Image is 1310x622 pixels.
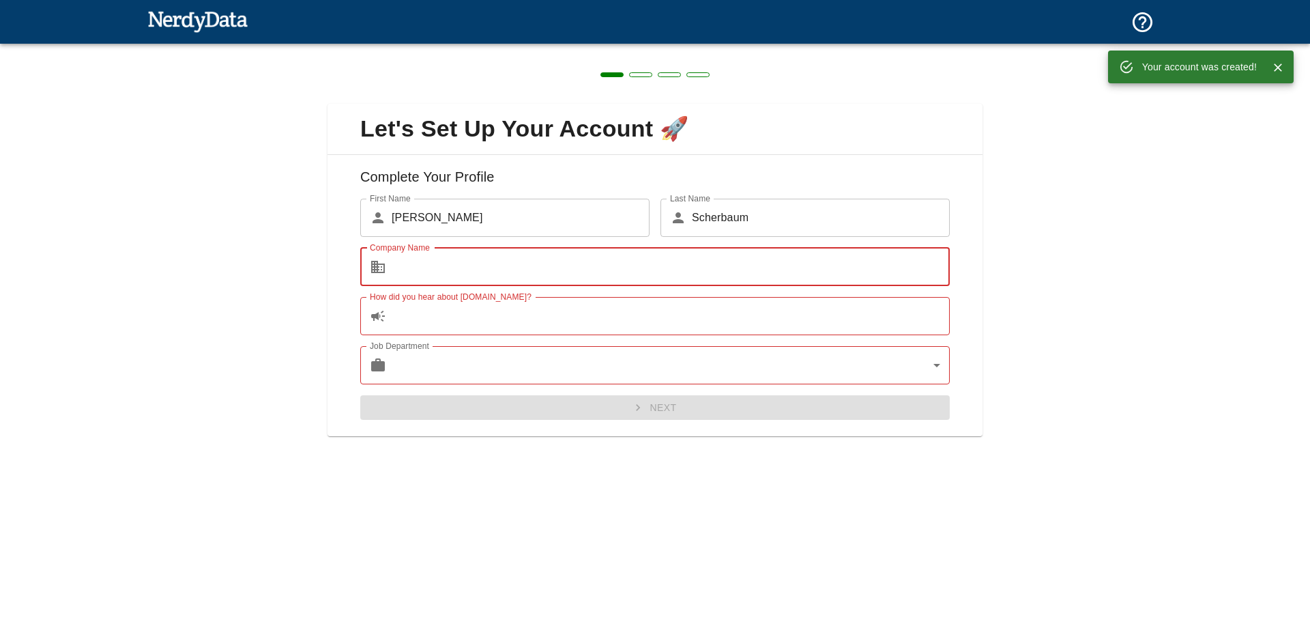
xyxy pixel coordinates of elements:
button: Support and Documentation [1122,2,1163,42]
label: First Name [370,193,411,204]
img: NerdyData.com [147,8,248,35]
label: How did you hear about [DOMAIN_NAME]? [370,291,532,302]
span: Let's Set Up Your Account 🚀 [338,115,972,143]
button: Close [1268,57,1288,78]
label: Last Name [670,193,710,204]
h6: Complete Your Profile [338,166,972,199]
div: Your account was created! [1142,55,1257,79]
label: Company Name [370,242,430,253]
label: Job Department [370,340,429,352]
